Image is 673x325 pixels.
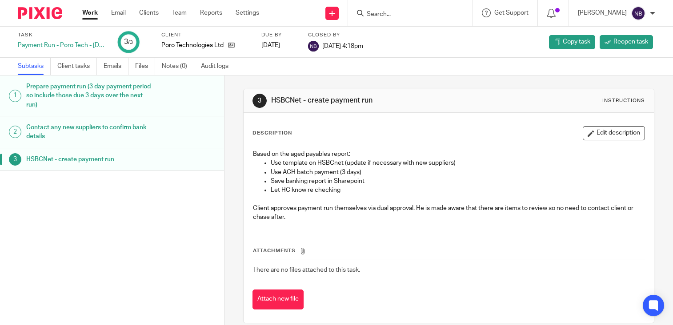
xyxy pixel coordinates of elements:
input: Search [366,11,446,19]
a: Reports [200,8,222,17]
label: Client [161,32,250,39]
a: Audit logs [201,58,235,75]
a: Emails [104,58,128,75]
a: Email [111,8,126,17]
a: Reopen task [600,35,653,49]
span: Attachments [253,248,296,253]
p: Save banking report in Sharepoint [271,177,645,186]
div: 3 [124,37,133,47]
span: Reopen task [613,37,648,46]
small: /3 [128,40,133,45]
a: Subtasks [18,58,51,75]
a: Clients [139,8,159,17]
h1: Contact any new suppliers to confirm bank details [26,121,152,143]
a: Team [172,8,187,17]
label: Due by [261,32,297,39]
img: Pixie [18,7,62,19]
h1: HSBCNet - create payment run [271,96,468,105]
a: Client tasks [57,58,97,75]
div: 3 [252,94,267,108]
p: Description [252,130,292,137]
p: Based on the aged payables report: [253,150,645,159]
span: [DATE] 4:18pm [322,43,363,49]
p: Use ACH batch payment (3 days) [271,168,645,177]
div: 2 [9,126,21,138]
p: Let HC know re checking [271,186,645,194]
p: Use template on HSBCnet (update if necessary with new suppliers) [271,159,645,167]
p: Poro Technologies Ltd [161,41,224,50]
button: Attach new file [252,289,304,309]
label: Task [18,32,107,39]
span: There are no files attached to this task. [253,267,360,273]
span: Get Support [494,10,529,16]
h1: HSBCNet - create payment run [26,153,152,166]
div: 1 [9,90,21,102]
a: Files [135,58,155,75]
span: Copy task [563,37,590,46]
div: Instructions [602,97,645,104]
img: svg%3E [308,41,319,52]
h1: Prepare payment run (3 day payment period so include those due 3 days over the next run) [26,80,152,111]
button: Edit description [583,126,645,140]
div: 3 [9,153,21,166]
a: Notes (0) [162,58,194,75]
a: Work [82,8,98,17]
a: Copy task [549,35,595,49]
label: Closed by [308,32,363,39]
a: Settings [236,8,259,17]
p: Client approves payment run themselves via dual approval. He is made aware that there are items t... [253,204,645,222]
p: [PERSON_NAME] [578,8,627,17]
img: svg%3E [631,6,645,20]
div: [DATE] [261,41,297,50]
div: Payment Run - Poro Tech - [DATE] [18,41,107,50]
